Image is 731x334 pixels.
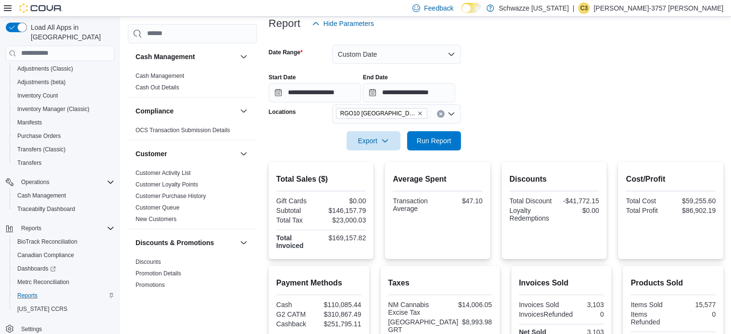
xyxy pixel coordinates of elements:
[136,282,165,288] a: Promotions
[13,303,114,315] span: Washington CCRS
[13,290,114,301] span: Reports
[136,126,230,134] span: OCS Transaction Submission Details
[13,249,78,261] a: Canadian Compliance
[17,159,41,167] span: Transfers
[417,111,423,116] button: Remove RGO10 Santa Fe from selection in this group
[21,325,42,333] span: Settings
[323,207,366,214] div: $146,157.79
[13,276,73,288] a: Metrc Reconciliation
[13,303,71,315] a: [US_STATE] CCRS
[136,192,206,200] span: Customer Purchase History
[13,103,114,115] span: Inventory Manager (Classic)
[17,192,66,199] span: Cash Management
[17,292,37,299] span: Reports
[13,263,114,274] span: Dashboards
[276,277,361,289] h2: Payment Methods
[136,127,230,134] a: OCS Transaction Submission Details
[308,14,378,33] button: Hide Parameters
[321,320,361,328] div: $251,795.11
[17,251,74,259] span: Canadian Compliance
[136,270,181,277] span: Promotion Details
[10,143,118,156] button: Transfers (Classic)
[136,52,195,62] h3: Cash Management
[673,197,716,205] div: $59,255.60
[13,236,81,247] a: BioTrack Reconciliation
[128,256,257,295] div: Discounts & Promotions
[136,84,179,91] a: Cash Out Details
[13,144,114,155] span: Transfers (Classic)
[13,236,114,247] span: BioTrack Reconciliation
[572,2,574,14] p: |
[631,277,716,289] h2: Products Sold
[136,181,198,188] a: Customer Loyalty Points
[128,124,257,140] div: Compliance
[388,277,492,289] h2: Taxes
[17,78,66,86] span: Adjustments (beta)
[675,301,716,309] div: 15,577
[10,248,118,262] button: Canadian Compliance
[10,156,118,170] button: Transfers
[347,131,400,150] button: Export
[136,52,236,62] button: Cash Management
[238,105,249,117] button: Compliance
[519,301,559,309] div: Invoices Sold
[128,70,257,97] div: Cash Management
[13,76,114,88] span: Adjustments (beta)
[626,207,669,214] div: Total Profit
[13,249,114,261] span: Canadian Compliance
[17,238,77,246] span: BioTrack Reconciliation
[136,281,165,289] span: Promotions
[631,310,671,326] div: Items Refunded
[276,234,304,249] strong: Total Invoiced
[17,305,67,313] span: [US_STATE] CCRS
[13,190,70,201] a: Cash Management
[276,173,366,185] h2: Total Sales ($)
[675,310,716,318] div: 0
[10,102,118,116] button: Inventory Manager (Classic)
[13,203,79,215] a: Traceabilty Dashboard
[10,235,118,248] button: BioTrack Reconciliation
[417,136,451,146] span: Run Report
[136,216,176,223] a: New Customers
[447,110,455,118] button: Open list of options
[10,275,118,289] button: Metrc Reconciliation
[10,75,118,89] button: Adjustments (beta)
[10,116,118,129] button: Manifests
[13,203,114,215] span: Traceabilty Dashboard
[2,222,118,235] button: Reports
[13,130,65,142] a: Purchase Orders
[563,301,604,309] div: 3,103
[2,175,118,189] button: Operations
[13,117,114,128] span: Manifests
[136,106,236,116] button: Compliance
[269,83,361,102] input: Press the down key to open a popover containing a calendar.
[594,2,723,14] p: [PERSON_NAME]-3757 [PERSON_NAME]
[13,290,41,301] a: Reports
[17,176,53,188] button: Operations
[509,207,552,222] div: Loyalty Redemptions
[10,89,118,102] button: Inventory Count
[556,197,599,205] div: -$41,772.15
[363,83,455,102] input: Press the down key to open a popover containing a calendar.
[17,119,42,126] span: Manifests
[276,197,319,205] div: Gift Cards
[136,238,236,247] button: Discounts & Promotions
[393,173,483,185] h2: Average Spent
[136,215,176,223] span: New Customers
[440,197,483,205] div: $47.10
[238,148,249,160] button: Customer
[136,258,161,266] span: Discounts
[461,3,482,13] input: Dark Mode
[13,276,114,288] span: Metrc Reconciliation
[509,197,552,205] div: Total Discount
[442,301,492,309] div: $14,006.05
[13,157,114,169] span: Transfers
[626,197,669,205] div: Total Cost
[136,72,184,80] span: Cash Management
[17,132,61,140] span: Purchase Orders
[10,302,118,316] button: [US_STATE] CCRS
[276,301,317,309] div: Cash
[10,289,118,302] button: Reports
